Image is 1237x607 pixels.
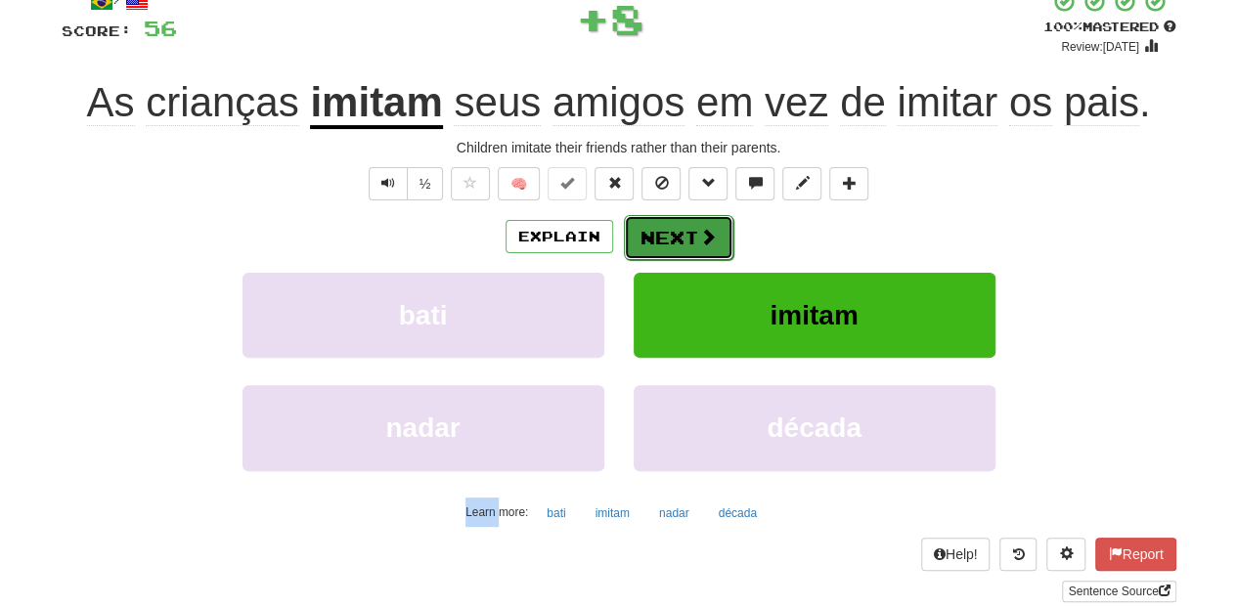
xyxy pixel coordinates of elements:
[696,79,753,126] span: em
[1043,19,1082,34] span: 100 %
[1064,79,1139,126] span: pais
[506,220,613,253] button: Explain
[708,499,768,528] button: década
[365,167,444,200] div: Text-to-speech controls
[634,273,995,358] button: imitam
[498,167,540,200] button: 🧠
[310,79,442,129] u: imitam
[454,79,541,126] span: seus
[782,167,821,200] button: Edit sentence (alt+d)
[144,16,177,40] span: 56
[1043,19,1176,36] div: Mastered
[407,167,444,200] button: ½
[369,167,408,200] button: Play sentence audio (ctl+space)
[451,167,490,200] button: Favorite sentence (alt+f)
[770,300,858,330] span: imitam
[1062,581,1175,602] a: Sentence Source
[1009,79,1052,126] span: os
[595,167,634,200] button: Reset to 0% Mastered (alt+r)
[243,385,604,470] button: nadar
[399,300,448,330] span: bati
[443,79,1151,126] span: .
[688,167,728,200] button: Grammar (alt+g)
[1095,538,1175,571] button: Report
[585,499,641,528] button: imitam
[146,79,298,126] span: crianças
[840,79,886,126] span: de
[536,499,576,528] button: bati
[735,167,774,200] button: Discuss sentence (alt+u)
[648,499,700,528] button: nadar
[897,79,997,126] span: imitar
[921,538,991,571] button: Help!
[87,79,135,126] span: As
[765,79,828,126] span: vez
[385,412,460,443] span: nadar
[624,215,733,260] button: Next
[634,385,995,470] button: década
[999,538,1037,571] button: Round history (alt+y)
[1061,40,1139,54] small: Review: [DATE]
[243,273,604,358] button: bati
[62,138,1176,157] div: Children imitate their friends rather than their parents.
[641,167,681,200] button: Ignore sentence (alt+i)
[767,412,861,443] span: década
[548,167,587,200] button: Set this sentence to 100% Mastered (alt+m)
[829,167,868,200] button: Add to collection (alt+a)
[62,22,132,39] span: Score:
[552,79,685,126] span: amigos
[465,505,528,519] small: Learn more:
